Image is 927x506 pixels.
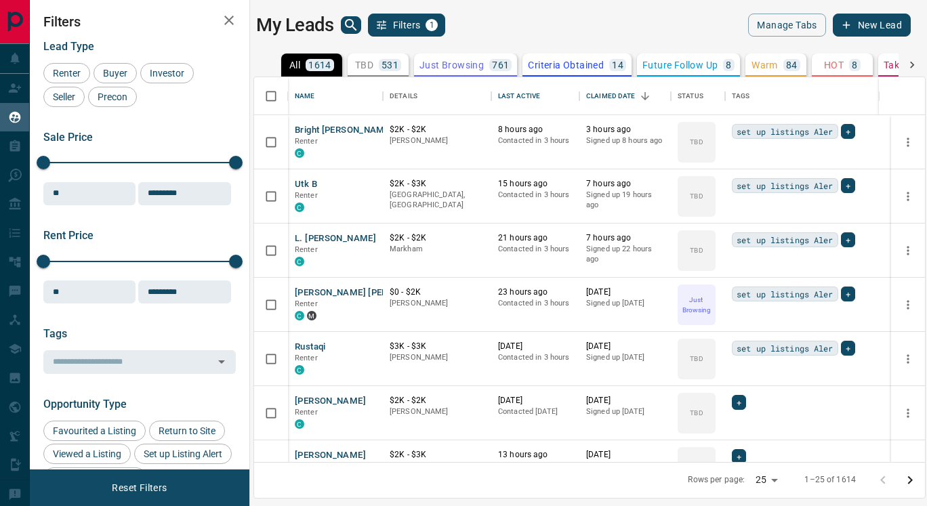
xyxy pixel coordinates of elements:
h1: My Leads [256,14,334,36]
div: + [841,124,855,139]
p: 8 [726,60,731,70]
button: Filters1 [368,14,446,37]
div: condos.ca [295,419,304,429]
button: more [898,186,918,207]
div: + [841,341,855,356]
p: Signed up 19 hours ago [586,190,664,211]
p: [PERSON_NAME] [390,352,485,363]
span: Renter [295,354,318,362]
p: 7 hours ago [586,232,664,244]
div: + [841,178,855,193]
p: Future Follow Up [642,60,718,70]
div: Name [295,77,315,115]
p: [DATE] [498,395,573,406]
p: Criteria Obtained [528,60,604,70]
div: Set up Listing Alert [134,444,232,464]
p: Signed up [DATE] [586,406,664,417]
span: Renter [295,137,318,146]
p: $2K - $3K [390,449,485,461]
span: Return to Site [154,425,220,436]
span: Renter [48,68,85,79]
p: 531 [382,60,398,70]
div: + [732,395,746,410]
div: condos.ca [295,257,304,266]
p: [DATE] [586,287,664,298]
span: + [846,233,850,247]
div: condos.ca [295,311,304,320]
div: Renter [43,63,90,83]
p: 1614 [308,60,331,70]
button: more [898,349,918,369]
div: Last Active [491,77,579,115]
span: set up listings Aler [737,287,833,301]
span: Precon [93,91,132,102]
span: Renter [295,245,318,254]
p: [DATE] [586,449,664,461]
button: Utk B [295,178,317,191]
button: more [898,295,918,315]
button: L. [PERSON_NAME] [295,232,376,245]
p: All [289,60,300,70]
button: more [898,403,918,423]
button: more [898,457,918,478]
div: Details [390,77,417,115]
span: set up listings Aler [737,125,833,138]
button: [PERSON_NAME] [PERSON_NAME] [295,287,439,299]
p: 23 hours ago [498,287,573,298]
span: + [846,179,850,192]
p: $3K - $3K [390,341,485,352]
p: Contacted in 3 hours [498,352,573,363]
p: TBD [690,408,703,418]
span: Lead Type [43,40,94,53]
span: Investor [145,68,189,79]
span: Rent Price [43,229,94,242]
p: $2K - $3K [390,178,485,190]
p: 84 [786,60,798,70]
button: Sort [636,87,655,106]
p: Signed up 8 hours ago [586,135,664,146]
p: 8 hours ago [498,124,573,135]
p: Signed up [DATE] [586,461,664,471]
div: Status [671,77,725,115]
p: TBD [690,354,703,364]
p: Signed up 22 hours ago [586,244,664,265]
p: [PERSON_NAME] [390,406,485,417]
p: TBD [690,191,703,201]
span: set up listings Aler [737,341,833,355]
button: more [898,132,918,152]
span: + [737,450,741,463]
span: Buyer [98,68,132,79]
p: Contacted [DATE] [498,461,573,471]
span: Renter [295,408,318,417]
span: Sale Price [43,131,93,144]
div: condos.ca [295,148,304,158]
div: Claimed Date [586,77,636,115]
p: [GEOGRAPHIC_DATA], [GEOGRAPHIC_DATA] [390,190,485,211]
p: $2K - $2K [390,232,485,244]
span: Favourited a Listing [48,425,141,436]
p: 13 hours ago [498,449,573,461]
p: TBD [690,245,703,255]
p: 14 [612,60,623,70]
span: + [737,396,741,409]
div: Return to Site [149,421,225,441]
button: Reset Filters [103,476,176,499]
p: 761 [492,60,509,70]
button: search button [341,16,361,34]
button: Bright [PERSON_NAME] [295,124,393,137]
p: 21 hours ago [498,232,573,244]
span: Renter [295,191,318,200]
div: mrloft.ca [307,311,316,320]
div: Precon [88,87,137,107]
p: TBD [690,137,703,147]
div: Tags [725,77,880,115]
span: + [846,287,850,301]
div: Investor [140,63,194,83]
span: Set up Listing Alert [139,448,227,459]
p: 3 hours ago [586,124,664,135]
div: Name [288,77,383,115]
p: Just Browsing [679,295,714,315]
p: TBD [355,60,373,70]
p: Signed up [DATE] [586,298,664,309]
p: 8 [852,60,857,70]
